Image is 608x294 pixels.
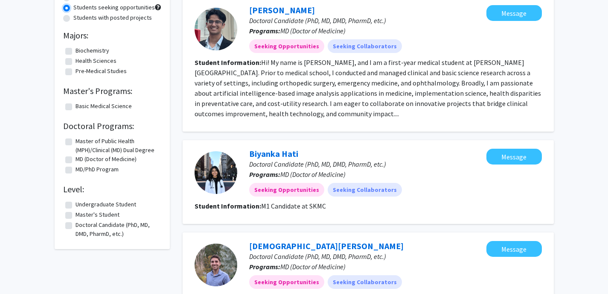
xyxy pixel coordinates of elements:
[486,241,542,257] button: Message Christian Godfrey
[195,58,541,118] fg-read-more: Hi! My name is [PERSON_NAME], and I am a first-year medical student at [PERSON_NAME][GEOGRAPHIC_D...
[486,5,542,21] button: Message Viraj Deshpande
[328,275,402,289] mat-chip: Seeking Collaborators
[76,200,136,209] label: Undergraduate Student
[249,148,298,159] a: Biyanka Hati
[73,3,155,12] label: Students seeking opportunities
[63,184,161,194] h2: Level:
[249,26,280,35] b: Programs:
[76,67,127,76] label: Pre-Medical Studies
[280,170,346,179] span: MD (Doctor of Medicine)
[73,13,152,22] label: Students with posted projects
[328,39,402,53] mat-chip: Seeking Collaborators
[6,256,36,288] iframe: Chat
[249,160,386,168] span: Doctoral Candidate (PhD, MD, DMD, PharmD, etc.)
[249,170,280,179] b: Programs:
[63,86,161,96] h2: Master's Programs:
[249,16,386,25] span: Doctoral Candidate (PhD, MD, DMD, PharmD, etc.)
[249,275,324,289] mat-chip: Seeking Opportunities
[486,149,542,165] button: Message Biyanka Hati
[76,220,159,238] label: Doctoral Candidate (PhD, MD, DMD, PharmD, etc.)
[76,46,109,55] label: Biochemistry
[280,262,346,271] span: MD (Doctor of Medicine)
[249,39,324,53] mat-chip: Seeking Opportunities
[195,58,261,67] b: Student Information:
[249,241,404,251] a: [DEMOGRAPHIC_DATA][PERSON_NAME]
[76,56,116,65] label: Health Sciences
[249,252,386,261] span: Doctoral Candidate (PhD, MD, DMD, PharmD, etc.)
[76,102,132,111] label: Basic Medical Science
[195,202,261,210] b: Student Information:
[76,137,159,155] label: Master of Public Health (MPH)/Clinical (MD) Dual Degree
[63,121,161,131] h2: Doctoral Programs:
[261,202,326,210] fg-read-more: M1 Candidate at SKMC
[76,165,119,174] label: MD/PhD Program
[63,30,161,41] h2: Majors:
[76,210,119,219] label: Master's Student
[280,26,346,35] span: MD (Doctor of Medicine)
[249,5,315,15] a: [PERSON_NAME]
[76,155,137,164] label: MD (Doctor of Medicine)
[249,262,280,271] b: Programs:
[328,183,402,197] mat-chip: Seeking Collaborators
[249,183,324,197] mat-chip: Seeking Opportunities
